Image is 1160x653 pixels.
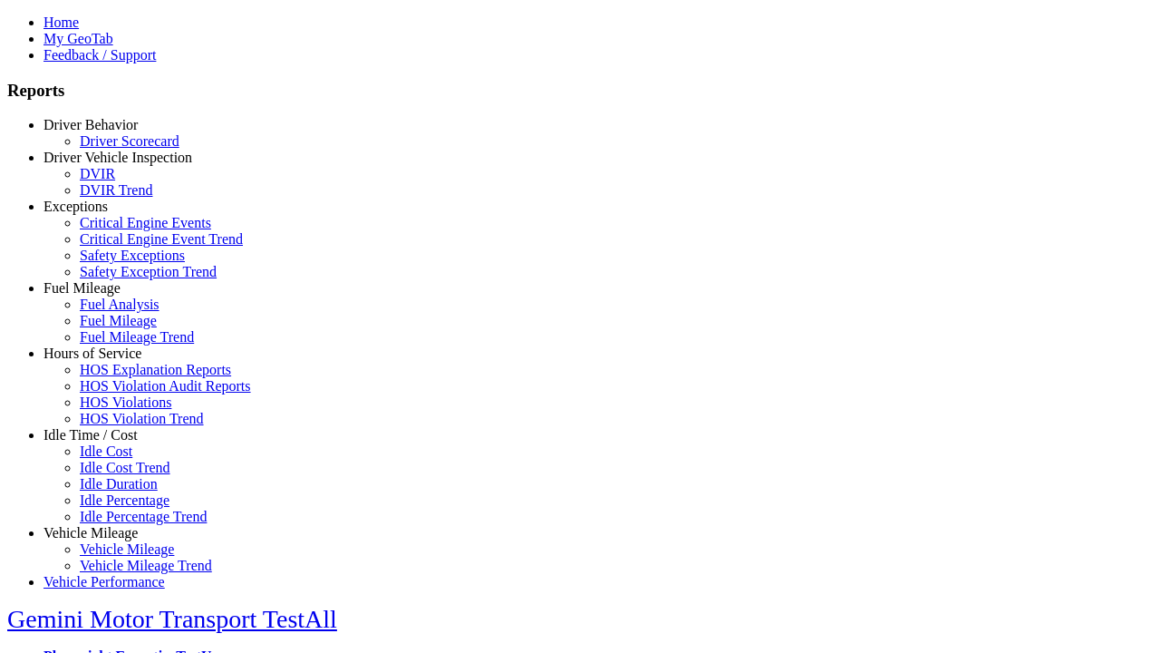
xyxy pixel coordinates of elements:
[80,215,211,230] a: Critical Engine Events
[43,31,113,46] a: My GeoTab
[80,264,217,279] a: Safety Exception Trend
[80,329,194,345] a: Fuel Mileage Trend
[43,15,79,30] a: Home
[80,378,251,394] a: HOS Violation Audit Reports
[80,460,170,475] a: Idle Cost Trend
[43,117,138,132] a: Driver Behavior
[80,182,152,198] a: DVIR Trend
[43,47,156,63] a: Feedback / Support
[43,199,108,214] a: Exceptions
[80,509,207,524] a: Idle Percentage Trend
[80,411,204,426] a: HOS Violation Trend
[7,81,1153,101] h3: Reports
[80,297,159,312] a: Fuel Analysis
[80,231,243,247] a: Critical Engine Event Trend
[80,476,158,492] a: Idle Duration
[80,313,157,328] a: Fuel Mileage
[43,280,121,296] a: Fuel Mileage
[43,346,141,361] a: Hours of Service
[80,492,169,508] a: Idle Percentage
[43,574,165,590] a: Vehicle Performance
[80,395,171,410] a: HOS Violations
[80,362,231,377] a: HOS Explanation Reports
[80,166,115,181] a: DVIR
[80,541,174,557] a: Vehicle Mileage
[7,605,337,633] a: Gemini Motor Transport TestAll
[80,133,179,149] a: Driver Scorecard
[80,443,132,459] a: Idle Cost
[43,525,138,541] a: Vehicle Mileage
[43,150,192,165] a: Driver Vehicle Inspection
[43,427,138,443] a: Idle Time / Cost
[80,248,185,263] a: Safety Exceptions
[80,558,212,573] a: Vehicle Mileage Trend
